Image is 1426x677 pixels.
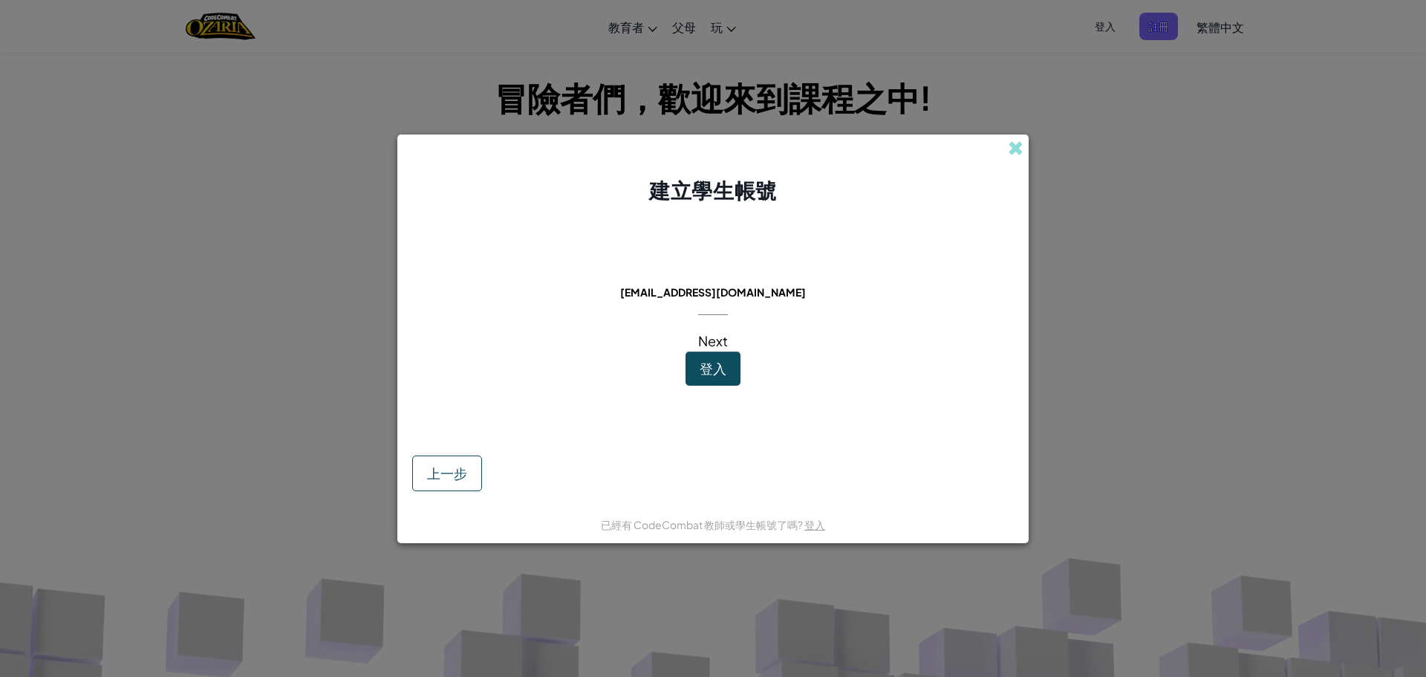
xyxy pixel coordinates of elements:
[616,265,809,282] span: 此email帳號已經被使用過了：
[427,464,467,482] span: 上一步
[649,177,776,203] span: 建立學生帳號
[412,456,482,491] button: 上一步
[700,360,726,377] span: 登入
[686,352,740,386] button: 登入
[620,285,806,299] span: [EMAIL_ADDRESS][DOMAIN_NAME]
[601,518,804,531] span: 已經有 CodeCombat 教師或學生帳號了嗎?
[804,518,825,531] a: 登入
[698,332,728,349] span: Next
